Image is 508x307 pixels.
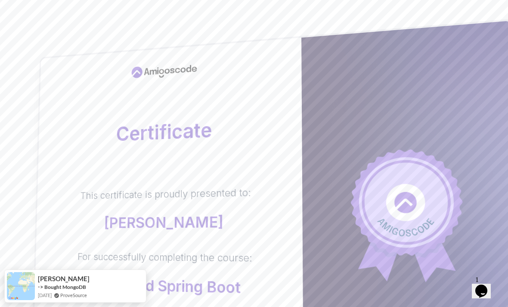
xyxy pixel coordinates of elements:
p: Advanced Spring Boot [77,276,252,296]
span: [PERSON_NAME] [38,275,87,282]
span: -> [38,283,43,290]
iframe: chat widget [472,273,499,298]
p: For successfully completing the course: [77,250,252,265]
h2: Certificate [53,117,285,147]
a: ProveSource [60,291,87,299]
span: [DATE] [38,291,52,299]
a: Bought MongoDB [44,284,86,290]
img: provesource social proof notification image [7,272,35,300]
p: This certificate is proudly presented to: [80,186,251,202]
p: [PERSON_NAME] [80,213,251,231]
